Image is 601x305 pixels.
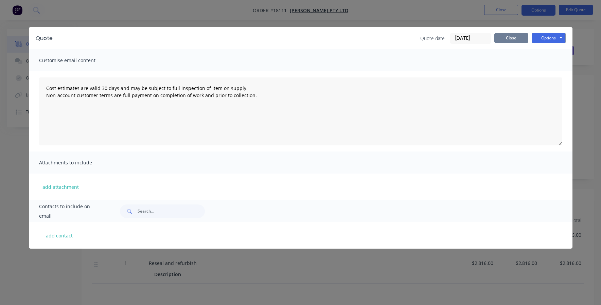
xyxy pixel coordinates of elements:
span: Customise email content [39,56,114,65]
span: Attachments to include [39,158,114,167]
button: Close [494,33,528,43]
textarea: Cost estimates are valid 30 days and may be subject to full inspection of item on supply. Non-acc... [39,77,562,145]
span: Quote date [420,35,445,42]
input: Search... [138,204,205,218]
div: Quote [36,34,53,42]
span: Contacts to include on email [39,202,103,221]
button: Options [532,33,566,43]
button: add contact [39,230,80,240]
button: add attachment [39,182,82,192]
